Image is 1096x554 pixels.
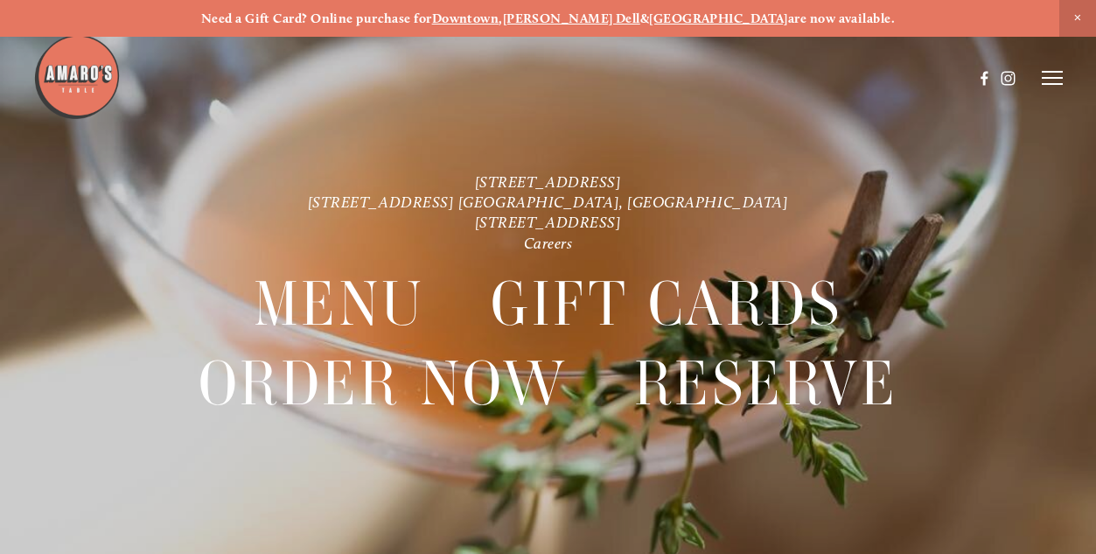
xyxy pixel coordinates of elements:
[491,263,842,342] a: Gift Cards
[254,263,425,342] a: Menu
[33,33,121,121] img: Amaro's Table
[199,344,569,424] span: Order Now
[199,344,569,423] a: Order Now
[788,11,895,26] strong: are now available.
[524,233,573,251] a: Careers
[634,344,898,423] a: Reserve
[640,11,649,26] strong: &
[475,213,622,231] a: [STREET_ADDRESS]
[475,172,622,190] a: [STREET_ADDRESS]
[503,11,640,26] a: [PERSON_NAME] Dell
[634,344,898,424] span: Reserve
[254,263,425,343] span: Menu
[432,11,499,26] a: Downtown
[201,11,432,26] strong: Need a Gift Card? Online purchase for
[308,192,789,210] a: [STREET_ADDRESS] [GEOGRAPHIC_DATA], [GEOGRAPHIC_DATA]
[491,263,842,343] span: Gift Cards
[499,11,502,26] strong: ,
[649,11,788,26] a: [GEOGRAPHIC_DATA]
